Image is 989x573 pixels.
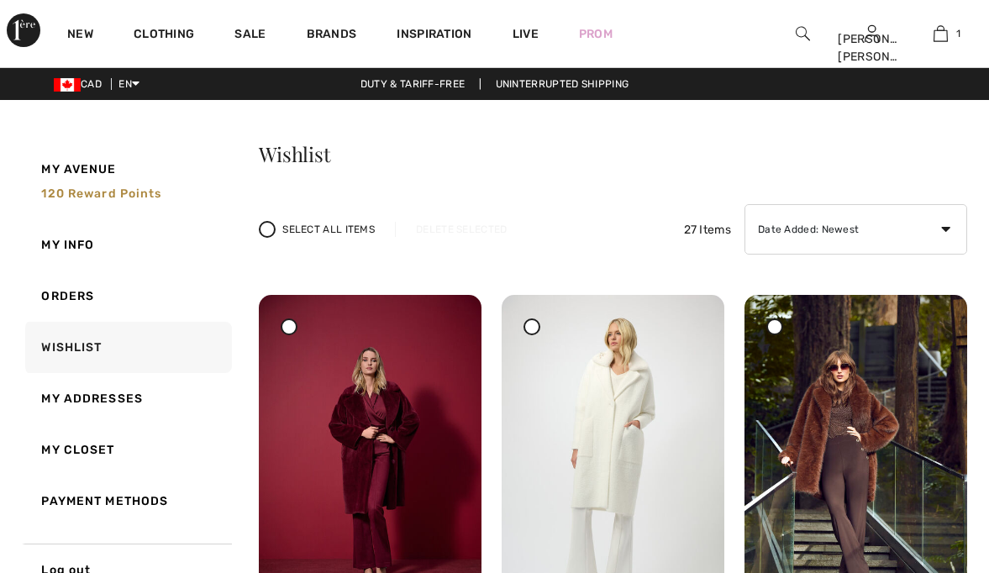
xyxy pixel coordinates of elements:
[796,24,810,44] img: search the website
[234,27,266,45] a: Sale
[395,222,528,237] div: Delete Selected
[259,144,967,164] h3: Wishlist
[41,187,161,201] span: 120 Reward points
[54,78,108,90] span: CAD
[22,271,232,322] a: Orders
[41,160,116,178] span: My Avenue
[579,25,613,43] a: Prom
[684,221,731,239] span: 27 Items
[134,27,194,45] a: Clothing
[513,25,539,43] a: Live
[282,222,375,237] span: Select All Items
[907,24,975,44] a: 1
[22,476,232,527] a: Payment Methods
[67,27,93,45] a: New
[118,78,139,90] span: EN
[22,322,232,373] a: Wishlist
[7,13,40,47] img: 1ère Avenue
[865,24,879,44] img: My Info
[838,30,905,66] div: [PERSON_NAME] [PERSON_NAME]
[22,219,232,271] a: My Info
[22,424,232,476] a: My Closet
[934,24,948,44] img: My Bag
[881,523,972,565] iframe: Opens a widget where you can find more information
[956,26,960,41] span: 1
[54,78,81,92] img: Canadian Dollar
[307,27,357,45] a: Brands
[397,27,471,45] span: Inspiration
[865,25,879,41] a: Sign In
[22,373,232,424] a: My Addresses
